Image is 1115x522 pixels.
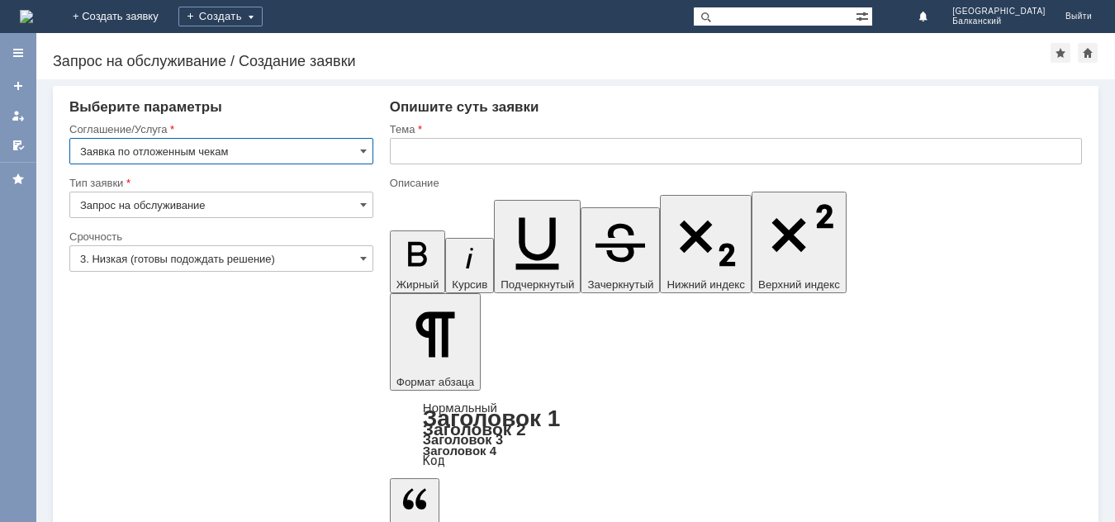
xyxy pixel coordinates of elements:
div: Сделать домашней страницей [1078,43,1098,63]
button: Жирный [390,230,446,293]
a: Мои заявки [5,102,31,129]
div: Запрос на обслуживание / Создание заявки [53,53,1051,69]
span: Верхний индекс [758,278,840,291]
span: Подчеркнутый [501,278,574,291]
span: Опишите суть заявки [390,99,539,115]
a: Нормальный [423,401,497,415]
span: [GEOGRAPHIC_DATA] [952,7,1046,17]
span: Выберите параметры [69,99,222,115]
div: Создать [178,7,263,26]
span: Балканский [952,17,1046,26]
span: Нижний индекс [667,278,745,291]
a: Мои согласования [5,132,31,159]
a: Код [423,453,445,468]
button: Формат абзаца [390,293,481,391]
button: Зачеркнутый [581,207,660,293]
span: Курсив [452,278,487,291]
div: Соглашение/Услуга [69,124,370,135]
span: Расширенный поиск [856,7,872,23]
button: Курсив [445,238,494,293]
span: Зачеркнутый [587,278,653,291]
span: Формат абзаца [396,376,474,388]
a: Заголовок 2 [423,420,526,439]
a: Заголовок 3 [423,432,503,447]
div: Тема [390,124,1079,135]
a: Создать заявку [5,73,31,99]
div: Срочность [69,231,370,242]
span: Жирный [396,278,439,291]
button: Верхний индекс [752,192,847,293]
button: Подчеркнутый [494,200,581,293]
a: Заголовок 1 [423,406,561,431]
div: Описание [390,178,1079,188]
div: Тип заявки [69,178,370,188]
button: Нижний индекс [660,195,752,293]
div: Формат абзаца [390,402,1082,467]
div: Добавить в избранное [1051,43,1070,63]
a: Заголовок 4 [423,444,496,458]
a: Перейти на домашнюю страницу [20,10,33,23]
img: logo [20,10,33,23]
